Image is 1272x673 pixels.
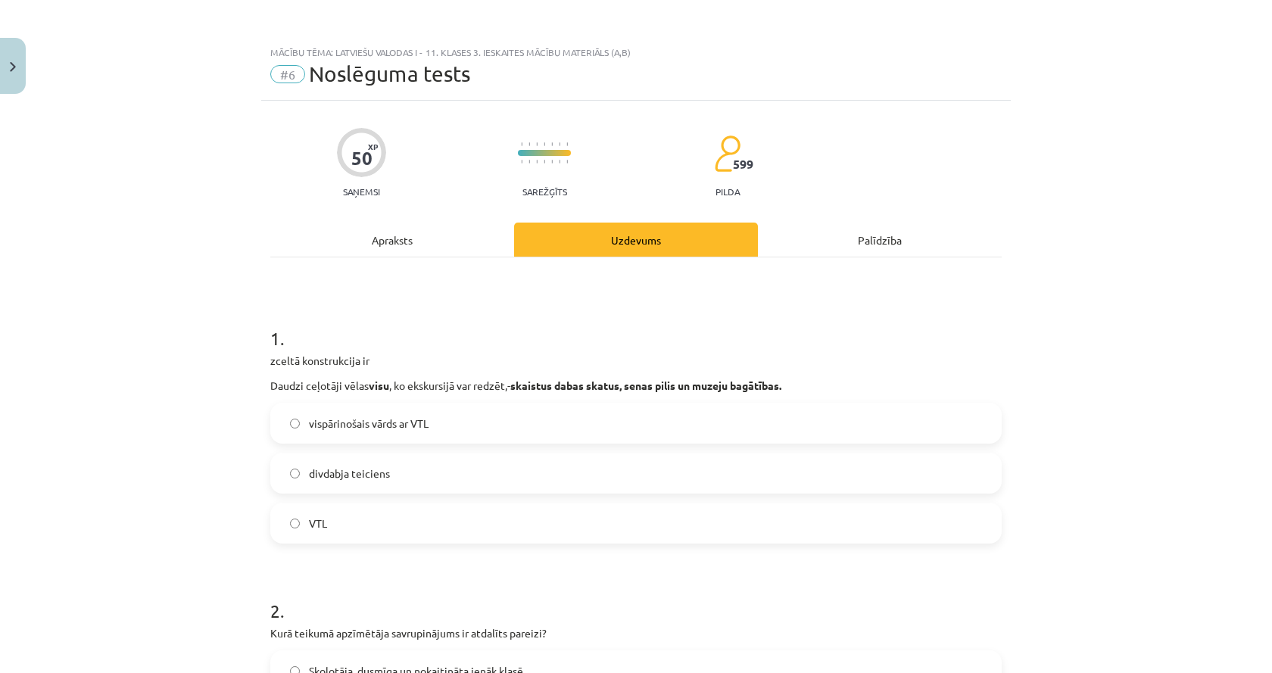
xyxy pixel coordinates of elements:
img: icon-short-line-57e1e144782c952c97e751825c79c345078a6d821885a25fce030b3d8c18986b.svg [528,142,530,146]
p: Sarežģīts [522,186,567,197]
p: zceltā konstrukcija ir [270,353,1002,369]
img: icon-short-line-57e1e144782c952c97e751825c79c345078a6d821885a25fce030b3d8c18986b.svg [566,160,568,164]
div: 50 [351,148,373,169]
img: icon-short-line-57e1e144782c952c97e751825c79c345078a6d821885a25fce030b3d8c18986b.svg [559,142,560,146]
b: skaistus dabas skatus, senas pilis un muzeju bagātības. [510,379,781,392]
div: Mācību tēma: Latviešu valodas i - 11. klases 3. ieskaites mācību materiāls (a,b) [270,47,1002,58]
img: icon-short-line-57e1e144782c952c97e751825c79c345078a6d821885a25fce030b3d8c18986b.svg [536,160,538,164]
h1: 1 . [270,301,1002,348]
img: students-c634bb4e5e11cddfef0936a35e636f08e4e9abd3cc4e673bd6f9a4125e45ecb1.svg [714,135,740,173]
div: Apraksts [270,223,514,257]
img: icon-short-line-57e1e144782c952c97e751825c79c345078a6d821885a25fce030b3d8c18986b.svg [521,160,522,164]
img: icon-short-line-57e1e144782c952c97e751825c79c345078a6d821885a25fce030b3d8c18986b.svg [544,142,545,146]
img: icon-short-line-57e1e144782c952c97e751825c79c345078a6d821885a25fce030b3d8c18986b.svg [551,160,553,164]
img: icon-short-line-57e1e144782c952c97e751825c79c345078a6d821885a25fce030b3d8c18986b.svg [551,142,553,146]
img: icon-short-line-57e1e144782c952c97e751825c79c345078a6d821885a25fce030b3d8c18986b.svg [536,142,538,146]
img: icon-short-line-57e1e144782c952c97e751825c79c345078a6d821885a25fce030b3d8c18986b.svg [521,142,522,146]
span: 599 [733,157,753,171]
h1: 2 . [270,574,1002,621]
div: Palīdzība [758,223,1002,257]
b: visu [369,379,389,392]
input: vispārinošais vārds ar VTL [290,419,300,428]
p: Daudzi ceļotāji vēlas , ko ekskursijā var redzēt,- [270,378,1002,394]
input: divdabja teiciens [290,469,300,478]
span: VTL [309,516,327,531]
span: XP [368,142,378,151]
img: icon-close-lesson-0947bae3869378f0d4975bcd49f059093ad1ed9edebbc8119c70593378902aed.svg [10,62,16,72]
span: divdabja teiciens [309,466,390,481]
p: Kurā teikumā apzīmētāja savrupinājums ir atdalīts pareizi? [270,625,1002,641]
div: Uzdevums [514,223,758,257]
img: icon-short-line-57e1e144782c952c97e751825c79c345078a6d821885a25fce030b3d8c18986b.svg [528,160,530,164]
span: #6 [270,65,305,83]
img: icon-short-line-57e1e144782c952c97e751825c79c345078a6d821885a25fce030b3d8c18986b.svg [544,160,545,164]
p: pilda [715,186,740,197]
img: icon-short-line-57e1e144782c952c97e751825c79c345078a6d821885a25fce030b3d8c18986b.svg [566,142,568,146]
img: icon-short-line-57e1e144782c952c97e751825c79c345078a6d821885a25fce030b3d8c18986b.svg [559,160,560,164]
p: Saņemsi [337,186,386,197]
input: VTL [290,519,300,528]
span: vispārinošais vārds ar VTL [309,416,429,432]
span: Noslēguma tests [309,61,470,86]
